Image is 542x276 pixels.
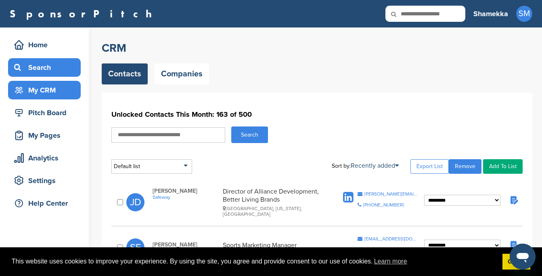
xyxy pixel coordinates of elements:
div: Sort by: [332,162,399,169]
a: Export List [410,159,449,174]
span: [PERSON_NAME] [153,241,219,248]
div: Director of Alliance Development, Better Living Brands [223,188,326,217]
div: [EMAIL_ADDRESS][DOMAIN_NAME] [364,236,418,241]
div: [PERSON_NAME][EMAIL_ADDRESS][DOMAIN_NAME] [364,192,418,196]
div: My CRM [12,83,81,97]
a: Settings [8,171,81,190]
div: Help Center [12,196,81,211]
a: Pitch Board [8,103,81,122]
div: Home [12,38,81,52]
div: Search [12,60,81,75]
span: SM [516,6,532,22]
a: Companies [155,63,209,84]
a: Help Center [8,194,81,213]
div: Sports Marketing Manager [223,241,326,254]
div: Default list [111,159,192,174]
a: Search [8,58,81,77]
span: [PERSON_NAME] [153,188,219,194]
div: Settings [12,173,81,188]
a: Add To List [483,159,523,174]
a: Shamekka [473,5,508,23]
img: Notes fill [509,195,519,205]
a: Home [8,36,81,54]
h2: CRM [102,41,532,55]
div: Pitch Board [12,105,81,120]
a: Contacts [102,63,148,84]
a: Recently added [351,162,399,170]
iframe: Button to launch messaging window [510,244,536,270]
h1: Unlocked Contacts This Month: 163 of 500 [111,107,523,122]
span: This website uses cookies to improve your experience. By using the site, you agree and provide co... [12,255,496,268]
a: Remove [449,159,481,174]
a: My CRM [8,81,81,99]
a: My Pages [8,126,81,145]
div: [GEOGRAPHIC_DATA], [US_STATE], [GEOGRAPHIC_DATA] [223,206,326,217]
a: learn more about cookies [373,255,408,268]
a: dismiss cookie message [502,254,530,270]
h3: Shamekka [473,8,508,19]
button: Search [231,126,268,143]
a: Safeway [153,194,219,200]
span: SE [126,238,144,257]
a: Analytics [8,149,81,167]
div: Analytics [12,151,81,165]
span: JD [126,193,144,211]
div: [PHONE_NUMBER] [363,202,404,207]
a: SponsorPitch [10,8,157,19]
div: My Pages [12,128,81,143]
img: Notes fill [509,240,519,250]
